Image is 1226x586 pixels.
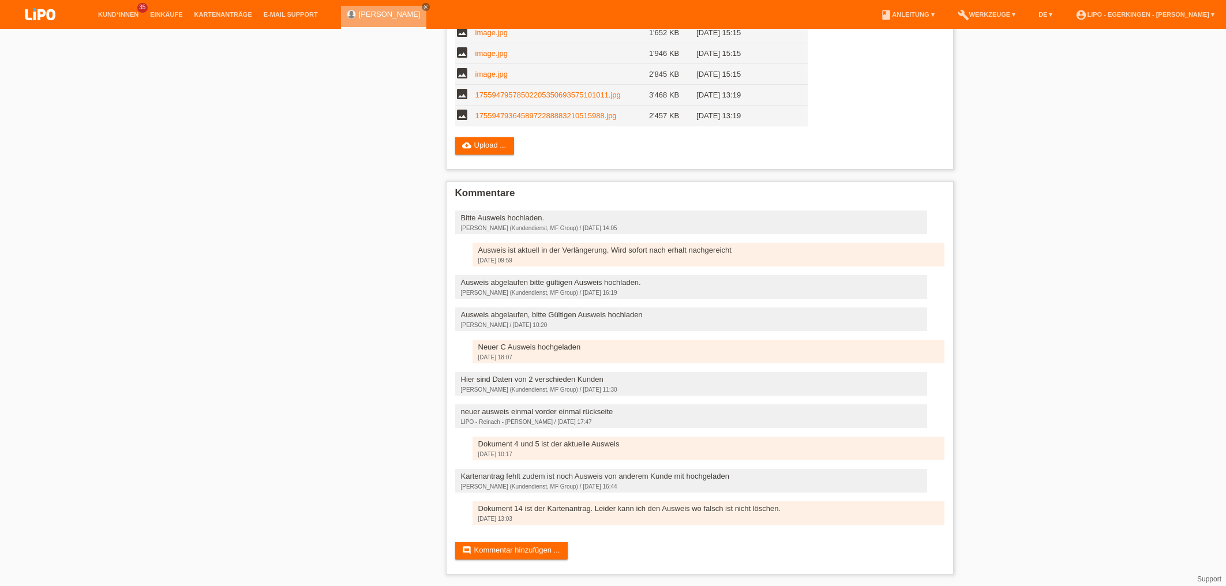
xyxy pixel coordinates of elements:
i: cloud_upload [462,141,471,150]
a: E-Mail Support [258,11,324,18]
a: close [422,3,430,11]
i: account_circle [1075,9,1087,21]
a: image.jpg [475,28,508,37]
a: 1755947936458972288883210515988.jpg [475,111,617,120]
div: Ausweis ist aktuell in der Verlängerung. Wird sofort nach erhalt nachgereicht [478,246,939,254]
a: Support [1197,575,1221,583]
i: book [880,9,892,21]
div: Ausweis abgelaufen, bitte Gültigen Ausweis hochladen [461,310,921,319]
div: neuer ausweis einmal vorder einmal rückseite [461,407,921,416]
td: [DATE] 15:15 [696,22,791,43]
div: Hier sind Daten von 2 verschieden Kunden [461,375,921,384]
i: image [455,108,469,122]
a: DE ▾ [1033,11,1058,18]
div: [PERSON_NAME] (Kundendienst, MF Group) / [DATE] 16:19 [461,290,921,296]
div: [DATE] 09:59 [478,257,939,264]
td: [DATE] 13:19 [696,106,791,126]
span: 35 [137,3,148,13]
a: buildWerkzeuge ▾ [952,11,1022,18]
div: Ausweis abgelaufen bitte gültigen Ausweis hochladen. [461,278,921,287]
i: image [455,87,469,101]
i: comment [462,546,471,555]
div: Kartenantrag fehlt zudem ist noch Ausweis von anderem Kunde mit hochgeladen [461,472,921,480]
td: 2'845 KB [649,64,696,85]
a: image.jpg [475,70,508,78]
a: Kartenanträge [189,11,258,18]
a: Kund*innen [92,11,144,18]
div: Dokument 14 ist der Kartenantrag. Leider kann ich den Ausweis wo falsch ist nicht löschen. [478,504,939,513]
i: image [455,46,469,59]
a: Einkäufe [144,11,188,18]
td: [DATE] 15:15 [696,43,791,64]
a: cloud_uploadUpload ... [455,137,515,155]
a: account_circleLIPO - Egerkingen - [PERSON_NAME] ▾ [1070,11,1220,18]
div: Bitte Ausweis hochladen. [461,213,921,222]
i: image [455,25,469,39]
div: Neuer C Ausweis hochgeladen [478,343,939,351]
td: 1'946 KB [649,43,696,64]
h2: Kommentare [455,187,944,205]
div: LIPO - Reinach - [PERSON_NAME] / [DATE] 17:47 [461,419,921,425]
td: [DATE] 15:15 [696,64,791,85]
div: [PERSON_NAME] (Kundendienst, MF Group) / [DATE] 16:44 [461,483,921,490]
a: image.jpg [475,49,508,58]
i: image [455,66,469,80]
i: close [423,4,429,10]
div: [DATE] 13:03 [478,516,939,522]
a: bookAnleitung ▾ [875,11,940,18]
a: LIPO pay [12,24,69,32]
td: [DATE] 13:19 [696,85,791,106]
div: [DATE] 10:17 [478,451,939,457]
div: [PERSON_NAME] / [DATE] 10:20 [461,322,921,328]
td: 1'652 KB [649,22,696,43]
td: 3'468 KB [649,85,696,106]
div: [PERSON_NAME] (Kundendienst, MF Group) / [DATE] 11:30 [461,386,921,393]
td: 2'457 KB [649,106,696,126]
a: 17559479578502205350693575101011.jpg [475,91,621,99]
div: Dokument 4 und 5 ist der aktuelle Ausweis [478,439,939,448]
a: [PERSON_NAME] [359,10,421,18]
a: commentKommentar hinzufügen ... [455,542,568,559]
div: [PERSON_NAME] (Kundendienst, MF Group) / [DATE] 14:05 [461,225,921,231]
i: build [958,9,969,21]
div: [DATE] 18:07 [478,354,939,360]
